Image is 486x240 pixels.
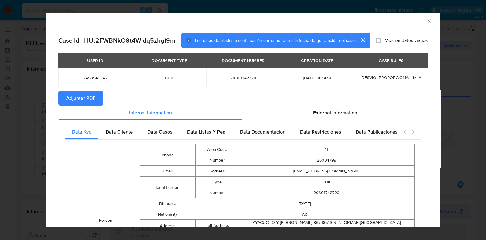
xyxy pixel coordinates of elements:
[148,55,191,66] div: DOCUMENT TYPE
[239,187,414,198] td: 20301742720
[356,128,398,135] span: Data Publicaciones
[66,92,95,105] span: Adjuntar PDF
[195,37,356,43] span: Los datos detallados a continuación corresponden a la fecha de generación del caso.
[106,128,133,135] span: Data Cliente
[140,166,195,177] td: Email
[376,38,381,43] input: Mostrar datos vacíos
[287,75,347,81] span: [DATE] 06:14:51
[72,128,91,135] span: Data Kyc
[195,177,239,187] td: Type
[129,109,172,116] span: Internal information
[426,18,432,24] button: Cerrar ventana
[195,198,414,209] td: [DATE]
[195,220,239,232] td: Full Address
[300,128,341,135] span: Data Restricciones
[239,155,414,165] td: 26034799
[239,144,414,155] td: 11
[46,13,440,227] div: closure-recommendation-modal
[187,128,225,135] span: Data Listas Y Pep
[58,106,428,120] div: Detailed info
[140,198,195,209] td: Birthdate
[195,144,239,155] td: Area Code
[139,75,199,81] span: CUIL
[356,33,370,47] button: cerrar
[58,37,176,44] h2: Case Id - HUt2FWBNkO8t4WIdq5zhgf9m
[58,91,103,106] button: Adjuntar PDF
[239,220,414,232] td: AYACUCHO Y [PERSON_NAME] 867 867 SIN INFORMAR [GEOGRAPHIC_DATA] [GEOGRAPHIC_DATA] 1744
[240,128,286,135] span: Data Documentacion
[239,177,414,187] td: CUIL
[375,55,407,66] div: CASE RULES
[195,209,414,220] td: AR
[140,144,195,166] td: Phone
[195,155,239,165] td: Number
[84,55,107,66] div: USER ID
[239,166,414,176] td: [EMAIL_ADDRESS][DOMAIN_NAME]
[66,75,125,81] span: 2453948342
[140,209,195,220] td: Nationality
[218,55,268,66] div: DOCUMENT NUMBER
[361,75,421,81] span: DESVIO_PROPORCIONAL_MLA
[140,220,195,232] td: Address
[313,109,357,116] span: External information
[140,177,195,198] td: Identification
[195,166,239,176] td: Address
[214,75,273,81] span: 20301742720
[385,37,428,43] span: Mostrar datos vacíos
[297,55,337,66] div: CREATION DATE
[195,187,239,198] td: Number
[147,128,173,135] span: Data Casos
[65,125,397,139] div: Detailed internal info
